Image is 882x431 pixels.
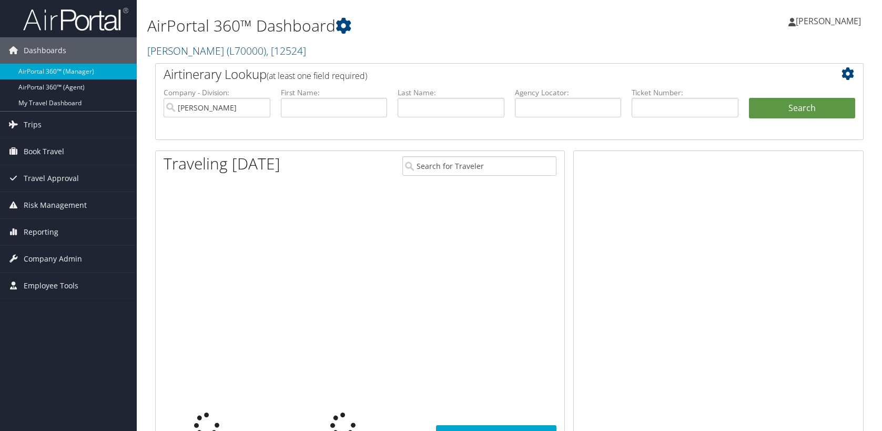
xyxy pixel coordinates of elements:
[24,112,42,138] span: Trips
[147,15,630,37] h1: AirPortal 360™ Dashboard
[281,87,388,98] label: First Name:
[267,70,367,82] span: (at least one field required)
[788,5,871,37] a: [PERSON_NAME]
[266,44,306,58] span: , [ 12524 ]
[749,98,856,119] button: Search
[24,219,58,245] span: Reporting
[24,138,64,165] span: Book Travel
[164,153,280,175] h1: Traveling [DATE]
[398,87,504,98] label: Last Name:
[796,15,861,27] span: [PERSON_NAME]
[147,44,306,58] a: [PERSON_NAME]
[24,37,66,64] span: Dashboards
[632,87,738,98] label: Ticket Number:
[23,7,128,32] img: airportal-logo.png
[402,156,557,176] input: Search for Traveler
[164,65,796,83] h2: Airtinerary Lookup
[515,87,622,98] label: Agency Locator:
[24,273,78,299] span: Employee Tools
[164,87,270,98] label: Company - Division:
[24,246,82,272] span: Company Admin
[24,165,79,192] span: Travel Approval
[227,44,266,58] span: ( L70000 )
[24,192,87,218] span: Risk Management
